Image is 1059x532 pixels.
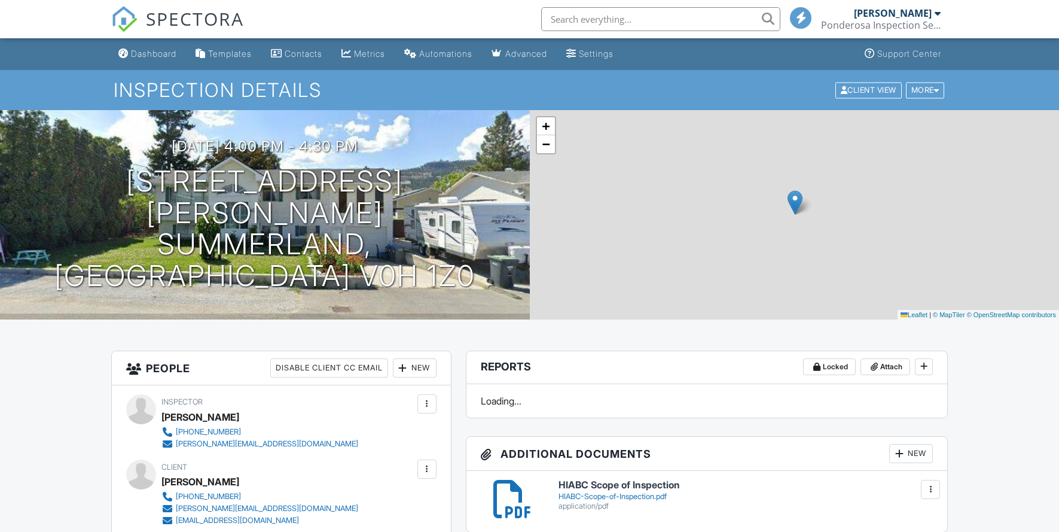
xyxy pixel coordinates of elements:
div: HIABC-Scope-of-Inspection.pdf [559,492,933,501]
a: Settings [561,43,618,65]
img: The Best Home Inspection Software - Spectora [111,6,138,32]
img: Marker [788,190,802,215]
a: Zoom out [537,135,555,153]
div: Metrics [354,48,385,59]
h3: People [112,351,451,385]
a: Metrics [337,43,390,65]
div: Advanced [505,48,547,59]
div: Templates [208,48,252,59]
span: Inspector [161,397,203,406]
a: Advanced [487,43,552,65]
span: | [929,311,931,318]
div: Support Center [877,48,941,59]
a: Automations (Basic) [399,43,477,65]
h3: [DATE] 4:00 pm - 4:30 pm [172,138,358,154]
div: [PERSON_NAME][EMAIL_ADDRESS][DOMAIN_NAME] [176,504,358,513]
a: © MapTiler [933,311,965,318]
span: SPECTORA [146,6,244,31]
div: [PERSON_NAME] [161,408,239,426]
a: [PERSON_NAME][EMAIL_ADDRESS][DOMAIN_NAME] [161,503,358,515]
a: SPECTORA [111,16,244,41]
h6: HIABC Scope of Inspection [559,480,933,491]
div: Contacts [285,48,322,59]
div: Settings [579,48,614,59]
a: Leaflet [901,311,927,318]
h1: Inspection Details [114,80,945,101]
span: Client [161,463,187,472]
div: [EMAIL_ADDRESS][DOMAIN_NAME] [176,516,299,525]
a: Contacts [266,43,327,65]
span: + [542,118,550,133]
div: New [393,358,437,378]
a: [PERSON_NAME][EMAIL_ADDRESS][DOMAIN_NAME] [161,438,358,450]
a: © OpenStreetMap contributors [967,311,1056,318]
div: [PERSON_NAME][EMAIL_ADDRESS][DOMAIN_NAME] [176,439,358,449]
div: [PHONE_NUMBER] [176,427,241,437]
div: [PERSON_NAME] [854,7,932,19]
h1: [STREET_ADDRESS][PERSON_NAME] Summerland, [GEOGRAPHIC_DATA] V0H 1Z0 [19,166,511,292]
div: New [889,444,933,463]
a: [PHONE_NUMBER] [161,426,358,438]
div: Disable Client CC Email [270,358,388,378]
div: Automations [419,48,472,59]
a: HIABC Scope of Inspection HIABC-Scope-of-Inspection.pdf application/pdf [559,480,933,510]
div: [PHONE_NUMBER] [176,492,241,501]
a: Dashboard [114,43,181,65]
a: Client View [834,85,905,94]
a: Zoom in [537,117,555,135]
div: [PERSON_NAME] [161,473,239,491]
div: Client View [835,82,902,98]
input: Search everything... [541,7,780,31]
div: Dashboard [131,48,176,59]
div: application/pdf [559,501,933,511]
a: [PHONE_NUMBER] [161,491,358,503]
div: Ponderosa Inspection Services Ltd. [821,19,941,31]
span: − [542,136,550,151]
div: More [906,82,945,98]
h3: Additional Documents [466,437,948,471]
a: Support Center [860,43,946,65]
a: Templates [191,43,257,65]
a: [EMAIL_ADDRESS][DOMAIN_NAME] [161,515,358,527]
